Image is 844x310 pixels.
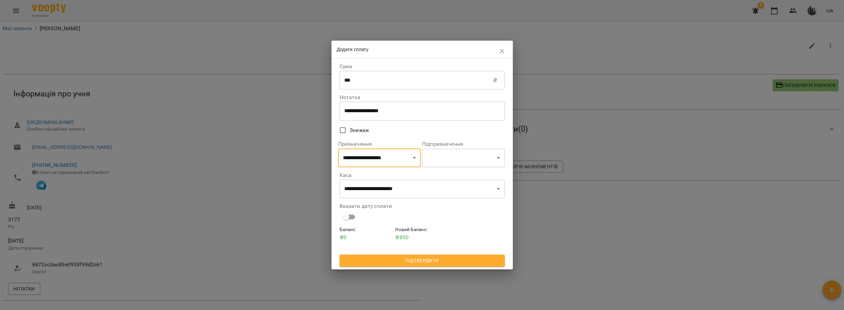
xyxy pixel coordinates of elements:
[345,257,499,265] span: Підтвердити
[340,95,505,100] label: Нотатка
[395,233,448,241] p: ₴ 850
[422,141,505,147] label: Підпризначення
[350,126,369,134] span: Знижки
[493,76,497,84] p: ₴
[340,255,505,267] button: Підтвердити
[340,64,505,69] label: Сума
[338,141,421,147] label: Призначення
[395,226,448,233] h6: Новий Баланс :
[340,173,505,178] label: Каса
[340,233,393,241] p: ₴ 0
[337,47,369,52] span: Додати сплату
[340,204,505,209] label: Вказати дату сплати
[340,226,393,233] h6: Баланс :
